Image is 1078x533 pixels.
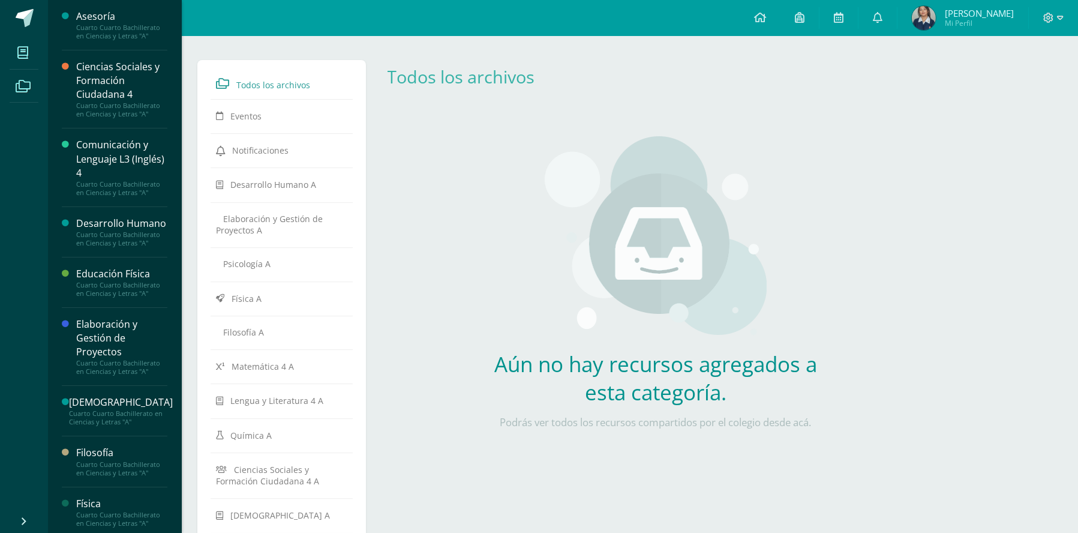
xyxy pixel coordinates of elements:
[76,10,167,23] div: Asesoría
[217,355,347,377] a: Matemática 4 A
[912,6,936,30] img: dd148f095c6147c3e80b208425ee6714.png
[76,60,167,118] a: Ciencias Sociales y Formación Ciudadana 4Cuarto Cuarto Bachillerato en Ciencias y Letras "A"
[479,416,833,429] p: Podrás ver todos los recursos compartidos por el colegio desde acá.
[217,173,347,195] a: Desarrollo Humano A
[76,10,167,40] a: AsesoríaCuarto Cuarto Bachillerato en Ciencias y Letras "A"
[76,101,167,118] div: Cuarto Cuarto Bachillerato en Ciencias y Letras "A"
[217,253,347,274] a: Psicología A
[76,180,167,197] div: Cuarto Cuarto Bachillerato en Ciencias y Letras "A"
[76,460,167,477] div: Cuarto Cuarto Bachillerato en Ciencias y Letras "A"
[945,7,1014,19] span: [PERSON_NAME]
[545,136,767,340] img: stages.png
[388,65,535,88] a: Todos los archivos
[76,318,167,376] a: Elaboración y Gestión de ProyectosCuarto Cuarto Bachillerato en Ciencias y Letras "A"
[217,139,347,161] a: Notificaciones
[76,60,167,101] div: Ciencias Sociales y Formación Ciudadana 4
[76,359,167,376] div: Cuarto Cuarto Bachillerato en Ciencias y Letras "A"
[76,23,167,40] div: Cuarto Cuarto Bachillerato en Ciencias y Letras "A"
[388,65,553,88] div: Todos los archivos
[217,390,347,411] a: Lengua y Literatura 4 A
[230,395,323,406] span: Lengua y Literatura 4 A
[217,424,347,446] a: Química A
[217,213,323,236] span: Elaboración y Gestión de Proyectos A
[217,464,320,487] span: Ciencias Sociales y Formación Ciudadana 4 A
[76,267,167,281] div: Educación Física
[236,79,310,91] span: Todos los archivos
[223,258,271,270] span: Psicología A
[76,497,167,511] div: Física
[230,179,316,190] span: Desarrollo Humano A
[69,409,173,426] div: Cuarto Cuarto Bachillerato en Ciencias y Letras "A"
[217,459,347,492] a: Ciencias Sociales y Formación Ciudadana 4 A
[232,361,294,372] span: Matemática 4 A
[217,504,347,526] a: [DEMOGRAPHIC_DATA] A
[76,217,167,247] a: Desarrollo HumanoCuarto Cuarto Bachillerato en Ciencias y Letras "A"
[69,396,173,426] a: [DEMOGRAPHIC_DATA]Cuarto Cuarto Bachillerato en Ciencias y Letras "A"
[230,510,330,521] span: [DEMOGRAPHIC_DATA] A
[223,327,264,338] span: Filosofía A
[217,105,347,127] a: Eventos
[217,73,347,94] a: Todos los archivos
[76,281,167,298] div: Cuarto Cuarto Bachillerato en Ciencias y Letras "A"
[217,208,347,241] a: Elaboración y Gestión de Proyectos A
[76,446,167,460] div: Filosofía
[945,18,1014,28] span: Mi Perfil
[230,110,262,122] span: Eventos
[232,145,289,156] span: Notificaciones
[76,230,167,247] div: Cuarto Cuarto Bachillerato en Ciencias y Letras "A"
[230,429,272,441] span: Química A
[69,396,173,409] div: [DEMOGRAPHIC_DATA]
[76,318,167,359] div: Elaboración y Gestión de Proyectos
[76,138,167,179] div: Comunicación y Lenguaje L3 (Inglés) 4
[76,138,167,196] a: Comunicación y Lenguaje L3 (Inglés) 4Cuarto Cuarto Bachillerato en Ciencias y Letras "A"
[217,288,347,309] a: Física A
[217,322,347,343] a: Filosofía A
[479,350,833,406] h2: Aún no hay recursos agregados a esta categoría.
[76,217,167,230] div: Desarrollo Humano
[76,446,167,477] a: FilosofíaCuarto Cuarto Bachillerato en Ciencias y Letras "A"
[232,292,262,304] span: Física A
[76,267,167,298] a: Educación FísicaCuarto Cuarto Bachillerato en Ciencias y Letras "A"
[76,511,167,528] div: Cuarto Cuarto Bachillerato en Ciencias y Letras "A"
[76,497,167,528] a: FísicaCuarto Cuarto Bachillerato en Ciencias y Letras "A"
